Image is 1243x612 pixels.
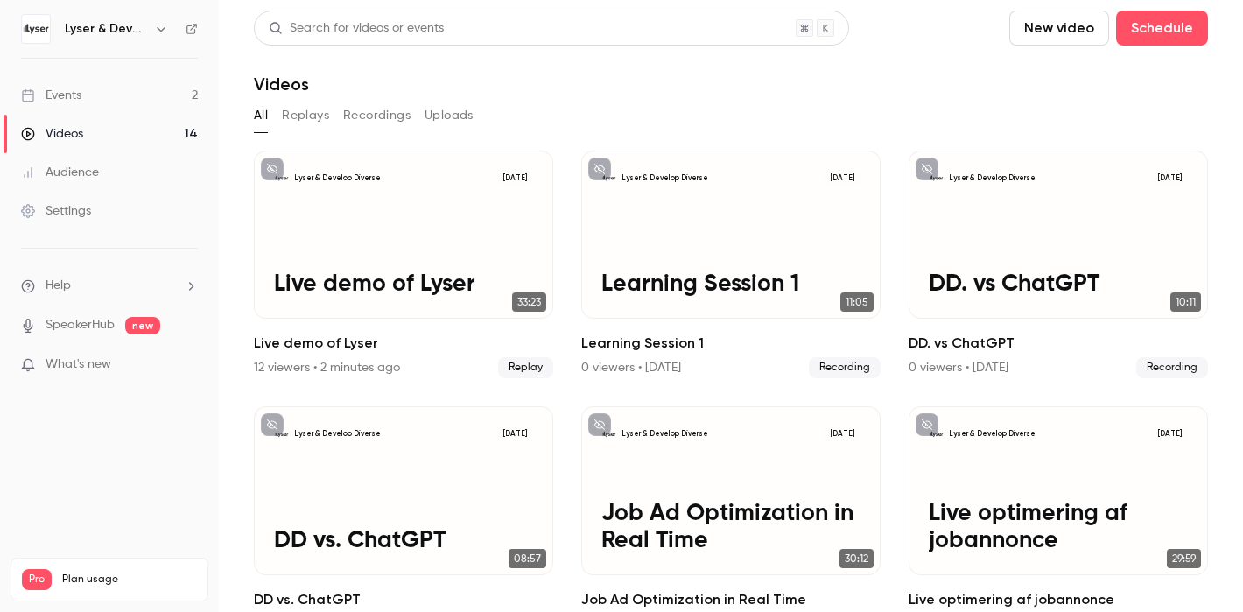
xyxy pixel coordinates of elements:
[254,102,268,130] button: All
[496,171,533,186] span: [DATE]
[254,11,1208,601] section: Videos
[46,355,111,374] span: What's new
[949,173,1036,184] p: Lyser & Develop Diverse
[909,359,1008,376] div: 0 viewers • [DATE]
[425,102,474,130] button: Uploads
[274,271,533,299] p: Live demo of Lyser
[1151,426,1188,441] span: [DATE]
[496,426,533,441] span: [DATE]
[916,158,938,180] button: unpublished
[22,15,50,43] img: Lyser & Develop Diverse
[581,359,681,376] div: 0 viewers • [DATE]
[254,151,553,378] a: Live demo of LyserLyser & Develop Diverse[DATE]Live demo of Lyser33:23Live demo of Lyser12 viewer...
[909,589,1208,610] h2: Live optimering af jobannonce
[254,151,553,378] li: Live demo of Lyser
[949,429,1036,440] p: Lyser & Develop Diverse
[22,569,52,590] span: Pro
[343,102,411,130] button: Recordings
[839,549,874,568] span: 30:12
[21,87,81,104] div: Events
[581,151,881,378] a: Learning Session 1Lyser & Develop Diverse[DATE]Learning Session 111:05Learning Session 10 viewers...
[1151,171,1188,186] span: [DATE]
[21,164,99,181] div: Audience
[909,151,1208,378] li: DD. vs ChatGPT
[621,429,708,440] p: Lyser & Develop Diverse
[21,277,198,295] li: help-dropdown-opener
[65,20,147,38] h6: Lyser & Develop Diverse
[588,158,611,180] button: unpublished
[601,501,860,555] p: Job Ad Optimization in Real Time
[581,151,881,378] li: Learning Session 1
[929,271,1188,299] p: DD. vs ChatGPT
[929,501,1188,555] p: Live optimering af jobannonce
[581,333,881,354] h2: Learning Session 1
[21,125,83,143] div: Videos
[581,589,881,610] h2: Job Ad Optimization in Real Time
[21,202,91,220] div: Settings
[909,151,1208,378] a: DD. vs ChatGPTLyser & Develop Diverse[DATE]DD. vs ChatGPT10:11DD. vs ChatGPT0 viewers • [DATE]Rec...
[254,333,553,354] h2: Live demo of Lyser
[46,277,71,295] span: Help
[1009,11,1109,46] button: New video
[509,549,546,568] span: 08:57
[1116,11,1208,46] button: Schedule
[909,333,1208,354] h2: DD. vs ChatGPT
[254,359,400,376] div: 12 viewers • 2 minutes ago
[294,429,381,440] p: Lyser & Develop Diverse
[498,357,553,378] span: Replay
[274,528,533,555] p: DD vs. ChatGPT
[62,573,197,587] span: Plan usage
[809,357,881,378] span: Recording
[916,413,938,436] button: unpublished
[512,292,546,312] span: 33:23
[621,173,708,184] p: Lyser & Develop Diverse
[254,589,553,610] h2: DD vs. ChatGPT
[125,317,160,334] span: new
[261,413,284,436] button: unpublished
[824,426,860,441] span: [DATE]
[294,173,381,184] p: Lyser & Develop Diverse
[46,316,115,334] a: SpeakerHub
[1170,292,1201,312] span: 10:11
[282,102,329,130] button: Replays
[824,171,860,186] span: [DATE]
[261,158,284,180] button: unpublished
[1136,357,1208,378] span: Recording
[254,74,309,95] h1: Videos
[601,271,860,299] p: Learning Session 1
[269,19,444,38] div: Search for videos or events
[1167,549,1201,568] span: 29:59
[840,292,874,312] span: 11:05
[588,413,611,436] button: unpublished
